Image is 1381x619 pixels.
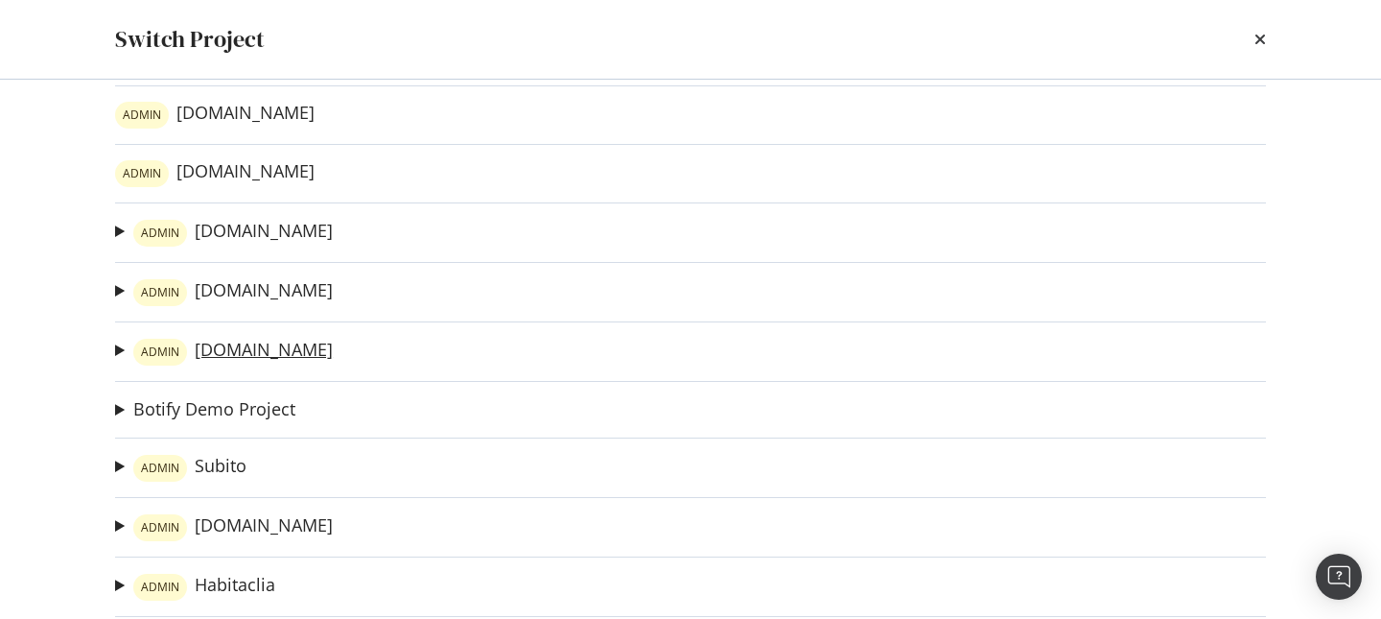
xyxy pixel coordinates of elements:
div: warning label [133,574,187,601]
div: Open Intercom Messenger [1316,554,1362,600]
span: ADMIN [141,287,179,298]
span: ADMIN [141,582,179,593]
div: warning label [133,339,187,366]
a: warning labelSubito [133,455,246,482]
div: times [1254,23,1266,56]
summary: warning labelSubito [115,454,246,482]
summary: Botify Demo Project [115,397,295,422]
span: ADMIN [123,109,161,121]
a: warning label[DOMAIN_NAME] [115,102,315,129]
div: warning label [133,455,187,482]
a: warning label[DOMAIN_NAME] [133,339,333,366]
div: warning label [133,220,187,247]
div: warning label [133,279,187,306]
summary: warning labelHabitaclia [115,573,275,601]
summary: warning label[DOMAIN_NAME] [115,278,333,306]
a: warning label[DOMAIN_NAME] [133,220,333,247]
a: warning label[DOMAIN_NAME] [115,160,315,187]
span: ADMIN [141,227,179,239]
summary: warning label[DOMAIN_NAME] [115,219,333,247]
a: Botify Demo Project [133,399,295,419]
span: ADMIN [141,522,179,534]
summary: warning label[DOMAIN_NAME] [115,338,333,366]
summary: warning label[DOMAIN_NAME] [115,513,333,541]
span: ADMIN [141,346,179,358]
div: warning label [115,160,169,187]
span: ADMIN [123,168,161,179]
div: warning label [133,514,187,541]
span: ADMIN [141,463,179,474]
div: warning label [115,102,169,129]
a: warning label[DOMAIN_NAME] [133,279,333,306]
div: Switch Project [115,23,265,56]
a: warning label[DOMAIN_NAME] [133,514,333,541]
a: warning labelHabitaclia [133,574,275,601]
